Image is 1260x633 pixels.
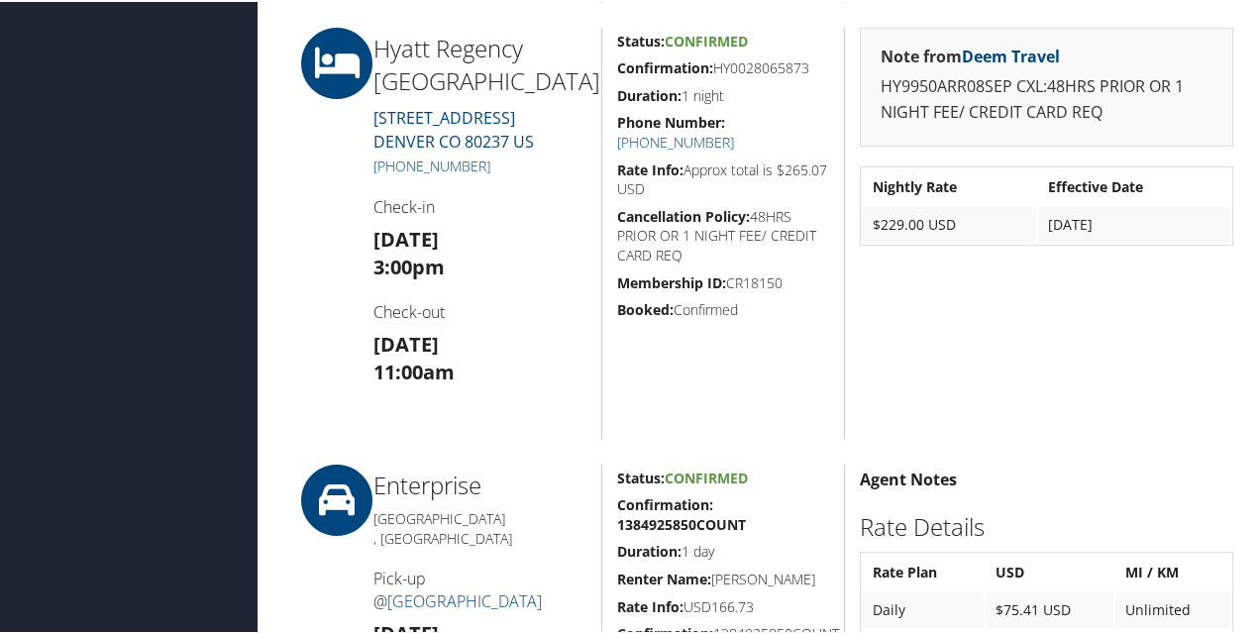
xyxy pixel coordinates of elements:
[1115,553,1230,588] th: MI / KM
[373,194,586,216] h4: Check-in
[373,105,534,151] a: [STREET_ADDRESS]DENVER CO 80237 US
[617,540,682,559] strong: Duration:
[373,467,586,500] h2: Enterprise
[863,590,984,626] td: Daily
[373,357,455,383] strong: 11:00am
[373,224,439,251] strong: [DATE]
[617,568,711,586] strong: Renter Name:
[617,298,829,318] h5: Confirmed
[860,508,1233,542] h2: Rate Details
[860,467,957,488] strong: Agent Notes
[617,568,829,587] h5: [PERSON_NAME]
[863,205,1036,241] td: $229.00 USD
[617,56,713,75] strong: Confirmation:
[617,30,665,49] strong: Status:
[617,595,683,614] strong: Rate Info:
[373,507,586,546] h5: [GEOGRAPHIC_DATA] , [GEOGRAPHIC_DATA]
[373,252,445,278] strong: 3:00pm
[617,271,829,291] h5: CR18150
[373,155,490,173] a: [PHONE_NUMBER]
[863,553,984,588] th: Rate Plan
[617,158,829,197] h5: Approx total is $265.07 USD
[665,467,748,485] span: Confirmed
[962,44,1060,65] a: Deem Travel
[373,30,586,96] h2: Hyatt Regency [GEOGRAPHIC_DATA]
[617,158,683,177] strong: Rate Info:
[617,111,725,130] strong: Phone Number:
[1115,590,1230,626] td: Unlimited
[387,588,542,610] a: [GEOGRAPHIC_DATA]
[617,84,682,103] strong: Duration:
[617,205,829,264] h5: 48HRS PRIOR OR 1 NIGHT FEE/ CREDIT CARD REQ
[617,540,829,560] h5: 1 day
[986,590,1113,626] td: $75.41 USD
[373,566,586,610] h4: Pick-up @
[617,205,750,224] strong: Cancellation Policy:
[617,271,726,290] strong: Membership ID:
[986,553,1113,588] th: USD
[863,167,1036,203] th: Nightly Rate
[373,329,439,356] strong: [DATE]
[881,44,1060,65] strong: Note from
[617,493,746,532] strong: Confirmation: 1384925850COUNT
[373,299,586,321] h4: Check-out
[617,131,734,150] a: [PHONE_NUMBER]
[665,30,748,49] span: Confirmed
[617,84,829,104] h5: 1 night
[1038,167,1230,203] th: Effective Date
[1038,205,1230,241] td: [DATE]
[617,467,665,485] strong: Status:
[617,595,829,615] h5: USD166.73
[881,72,1212,123] p: HY9950ARR08SEP CXL:48HRS PRIOR OR 1 NIGHT FEE/ CREDIT CARD REQ
[617,56,829,76] h5: HY0028065873
[617,298,674,317] strong: Booked:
